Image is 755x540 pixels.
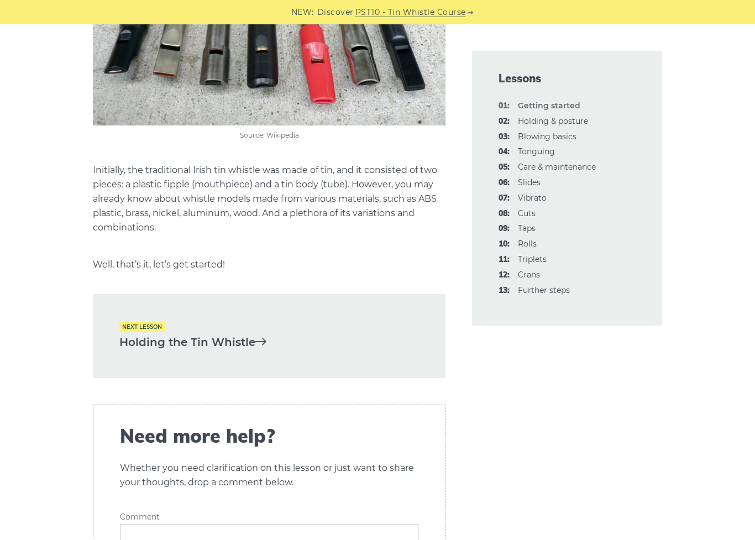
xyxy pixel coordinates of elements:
[93,130,445,141] figcaption: Source: Wikipedia
[518,208,536,218] a: 08:Cuts
[518,223,536,233] a: 09:Taps
[518,132,576,141] a: 03:Blowing basics
[93,258,445,272] p: Well, that’s it, let’s get started!
[518,270,540,280] a: 12:Crans
[93,163,445,235] p: Initially, the traditional Irish tin whistle was made of tin, and it consisted of two pieces: a p...
[499,222,510,235] span: 09:
[499,145,510,159] span: 04:
[120,461,418,490] p: Whether you need clarification on this lesson or just want to share your thoughts, drop a comment...
[355,6,466,19] a: PST10 - Tin Whistle Course
[518,146,555,156] a: 04:Tonguing
[499,192,510,205] span: 07:
[518,239,537,249] a: 10:Rolls
[499,130,510,144] span: 03:
[499,115,510,128] span: 02:
[499,238,510,251] span: 10:
[518,101,580,111] strong: Getting started
[499,176,510,190] span: 06:
[119,333,419,352] a: Holding the Tin Whistle
[499,99,510,113] span: 01:
[119,322,165,332] span: Next lesson
[499,284,510,297] span: 13:
[518,193,547,203] a: 07:Vibrato
[499,253,510,266] span: 11:
[120,425,418,448] span: Need more help?
[518,162,596,172] a: 05:Care & maintenance
[120,512,418,522] label: Comment
[291,6,314,19] span: NEW:
[499,269,510,282] span: 12:
[499,71,636,86] span: Lessons
[499,161,510,174] span: 05:
[317,6,354,19] span: Discover
[518,254,547,264] a: 11:Triplets
[518,285,570,295] a: 13:Further steps
[518,116,588,126] a: 02:Holding & posture
[499,207,510,221] span: 08:
[518,177,541,187] a: 06:Slides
